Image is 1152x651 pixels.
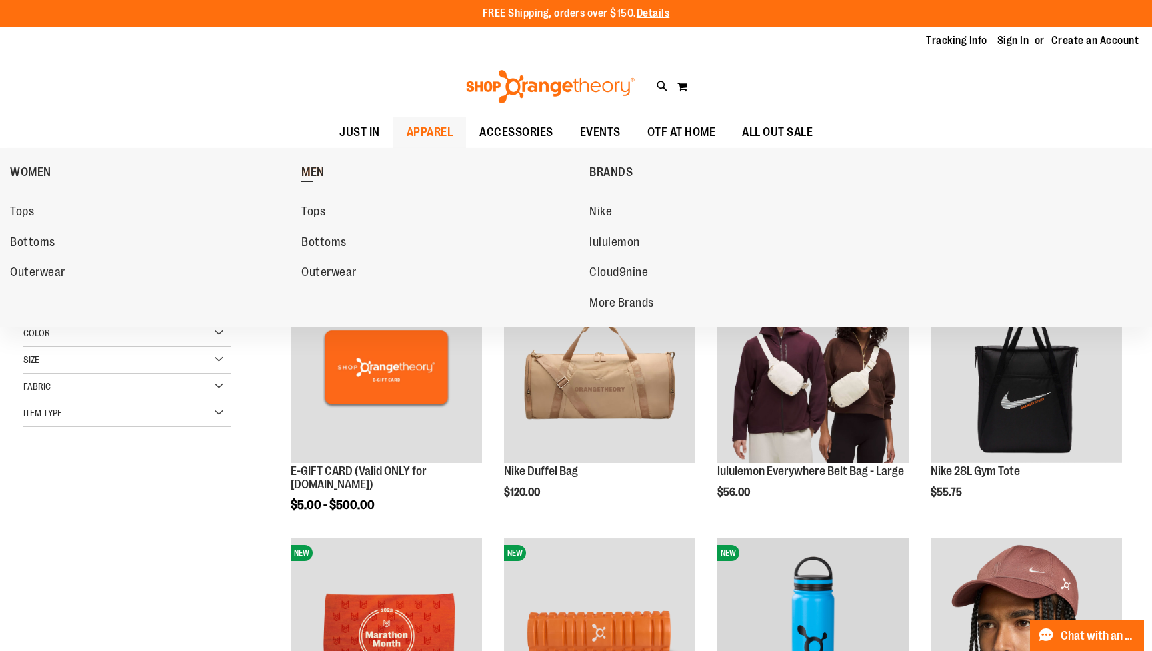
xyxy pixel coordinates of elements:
[291,272,482,463] img: E-GIFT CARD (Valid ONLY for ShopOrangetheory.com)
[23,354,39,365] span: Size
[997,33,1029,48] a: Sign In
[284,265,489,546] div: product
[497,265,702,532] div: product
[742,117,813,147] span: ALL OUT SALE
[301,165,325,182] span: MEN
[1030,620,1145,651] button: Chat with an Expert
[647,117,716,147] span: OTF AT HOME
[10,205,34,221] span: Tops
[717,545,739,561] span: NEW
[464,70,637,103] img: Shop Orangetheory
[301,235,347,252] span: Bottoms
[717,272,909,465] a: lululemon Everywhere Belt Bag - LargeNEW
[23,381,51,392] span: Fabric
[1061,630,1136,642] span: Chat with an Expert
[717,464,904,478] a: lululemon Everywhere Belt Bag - Large
[589,265,648,282] span: Cloud9nine
[717,486,752,498] span: $56.00
[637,7,670,19] a: Details
[291,272,482,465] a: E-GIFT CARD (Valid ONLY for ShopOrangetheory.com)NEW
[339,117,380,147] span: JUST IN
[931,464,1020,478] a: Nike 28L Gym Tote
[931,272,1122,465] a: Nike 28L Gym ToteNEW
[504,545,526,561] span: NEW
[23,408,62,418] span: Item Type
[924,265,1129,532] div: product
[301,265,357,282] span: Outerwear
[291,498,375,512] span: $5.00 - $500.00
[1051,33,1139,48] a: Create an Account
[580,117,621,147] span: EVENTS
[589,165,633,182] span: BRANDS
[931,272,1122,463] img: Nike 28L Gym Tote
[10,165,51,182] span: WOMEN
[717,272,909,463] img: lululemon Everywhere Belt Bag - Large
[23,328,50,338] span: Color
[711,265,915,532] div: product
[301,205,325,221] span: Tops
[291,545,313,561] span: NEW
[504,272,695,463] img: Nike Duffel Bag
[483,6,670,21] p: FREE Shipping, orders over $150.
[926,33,987,48] a: Tracking Info
[504,464,578,478] a: Nike Duffel Bag
[931,486,964,498] span: $55.75
[504,272,695,465] a: Nike Duffel BagNEW
[10,235,55,252] span: Bottoms
[407,117,453,147] span: APPAREL
[589,296,654,313] span: More Brands
[504,486,542,498] span: $120.00
[589,235,640,252] span: lululemon
[589,205,612,221] span: Nike
[10,265,65,282] span: Outerwear
[479,117,553,147] span: ACCESSORIES
[291,464,427,491] a: E-GIFT CARD (Valid ONLY for [DOMAIN_NAME])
